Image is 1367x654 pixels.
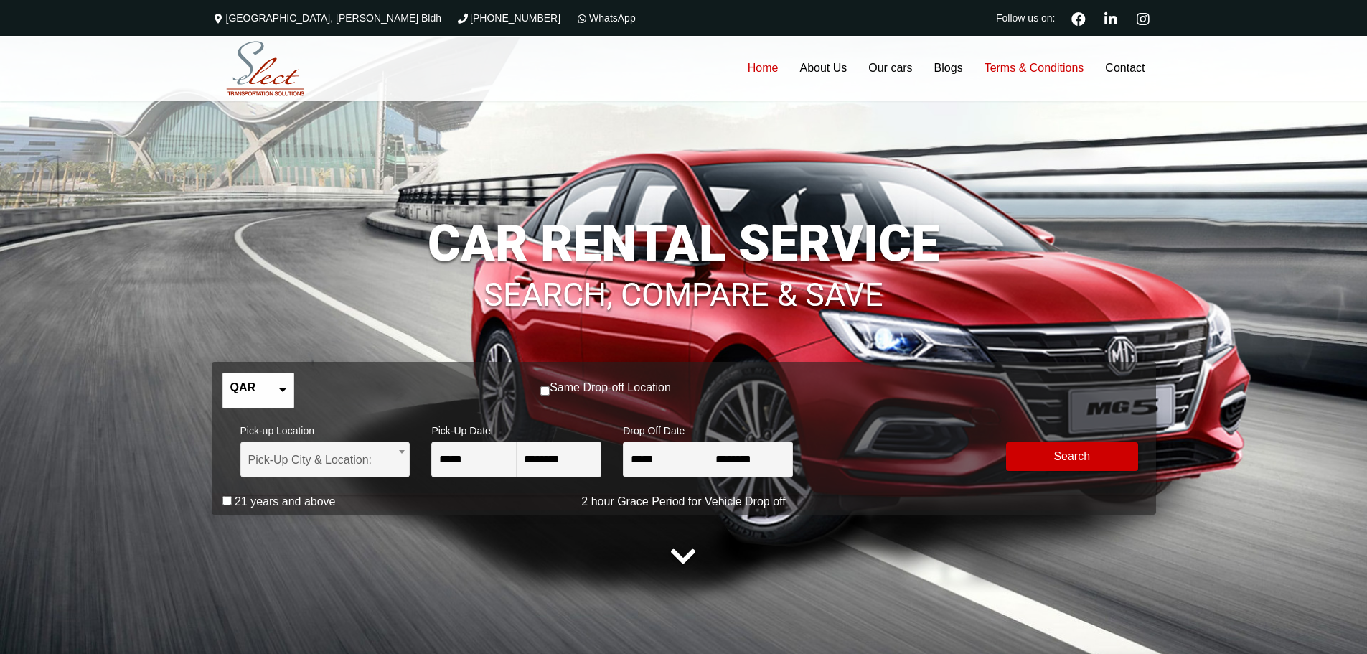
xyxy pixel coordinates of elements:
[235,495,336,509] label: 21 years and above
[623,416,793,442] span: Drop Off Date
[212,493,1156,510] p: 2 hour Grace Period for Vehicle Drop off
[456,12,560,24] a: [PHONE_NUMBER]
[248,442,403,478] span: Pick-Up City & Location:
[215,38,316,100] img: Select Rent a Car
[212,257,1156,312] h1: SEARCH, COMPARE & SAVE
[230,380,256,395] label: QAR
[974,36,1095,101] a: Terms & Conditions
[575,12,636,24] a: WhatsApp
[1131,10,1156,26] a: Instagram
[924,36,974,101] a: Blogs
[240,442,410,477] span: Pick-Up City & Location:
[858,36,923,101] a: Our cars
[1066,10,1091,26] a: Facebook
[1006,442,1138,471] button: Modify Search
[1099,10,1124,26] a: Linkedin
[550,380,671,395] label: Same Drop-off Location
[240,416,410,442] span: Pick-up Location
[212,218,1156,268] h1: CAR RENTAL SERVICE
[789,36,858,101] a: About Us
[1094,36,1155,101] a: Contact
[737,36,789,101] a: Home
[431,416,601,442] span: Pick-Up Date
